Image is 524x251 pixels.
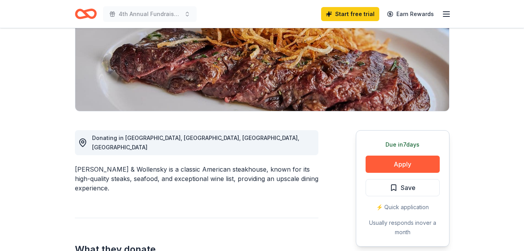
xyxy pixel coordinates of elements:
[103,6,197,22] button: 4th Annual Fundraiser/Gala - The Fantasy Orange Gala
[366,156,440,173] button: Apply
[92,134,299,151] span: Donating in [GEOGRAPHIC_DATA], [GEOGRAPHIC_DATA], [GEOGRAPHIC_DATA], [GEOGRAPHIC_DATA]
[366,203,440,212] div: ⚡️ Quick application
[75,5,97,23] a: Home
[401,183,416,193] span: Save
[366,218,440,237] div: Usually responds in over a month
[119,9,181,19] span: 4th Annual Fundraiser/Gala - The Fantasy Orange Gala
[321,7,379,21] a: Start free trial
[366,179,440,196] button: Save
[366,140,440,149] div: Due in 7 days
[75,165,318,193] div: [PERSON_NAME] & Wollensky is a classic American steakhouse, known for its high-quality steaks, se...
[382,7,439,21] a: Earn Rewards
